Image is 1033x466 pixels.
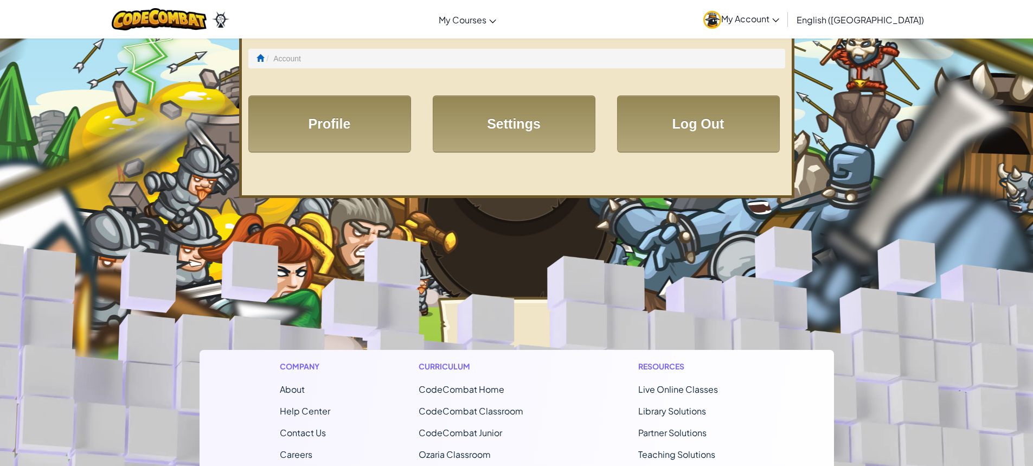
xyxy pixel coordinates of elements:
img: Ozaria [212,11,229,28]
a: Library Solutions [638,405,706,417]
a: Log Out [617,95,780,152]
span: Contact Us [280,427,326,438]
h1: Curriculum [419,361,550,372]
h1: Company [280,361,330,372]
h1: Resources [638,361,754,372]
a: Careers [280,449,312,460]
a: Teaching Solutions [638,449,715,460]
a: Live Online Classes [638,384,718,395]
span: My Account [721,13,779,24]
a: Ozaria Classroom [419,449,491,460]
a: CodeCombat Junior [419,427,502,438]
a: Settings [433,95,595,152]
a: Partner Solutions [638,427,707,438]
a: Profile [248,95,411,152]
a: My Courses [433,5,502,34]
a: Help Center [280,405,330,417]
span: My Courses [439,14,486,25]
img: CodeCombat logo [112,8,207,30]
span: English ([GEOGRAPHIC_DATA]) [797,14,924,25]
a: My Account [698,2,785,36]
li: Account [264,53,301,64]
a: CodeCombat Classroom [419,405,523,417]
a: English ([GEOGRAPHIC_DATA]) [791,5,929,34]
img: avatar [703,11,721,29]
a: About [280,384,305,395]
span: CodeCombat Home [419,384,504,395]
